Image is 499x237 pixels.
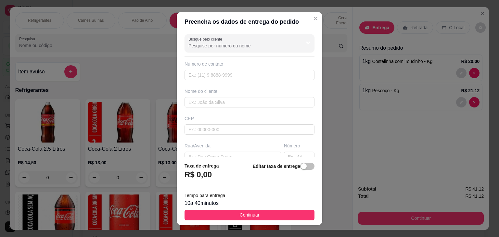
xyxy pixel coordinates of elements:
button: Show suggestions [303,38,313,48]
input: Ex.: 44 [284,152,314,162]
input: Ex.: João da Silva [185,97,314,107]
header: Preencha os dados de entrega do pedido [177,12,322,31]
div: Nome do cliente [185,88,314,94]
button: Close [311,13,321,24]
strong: Editar taxa de entrega [253,164,300,169]
div: CEP [185,115,314,122]
input: Busque pelo cliente [188,43,292,49]
input: Ex.: Rua Oscar Freire [185,152,281,162]
div: Número [284,143,314,149]
label: Busque pelo cliente [188,36,224,42]
span: Tempo para entrega [185,193,225,198]
input: Ex.: (11) 9 8888-9999 [185,70,314,80]
input: Ex.: 00000-000 [185,124,314,135]
strong: Taxa de entrega [185,163,219,168]
button: Continuar [185,210,314,220]
div: 10 a 40 minutos [185,199,314,207]
span: Continuar [240,211,260,218]
div: Número de contato [185,61,314,67]
h3: R$ 0,00 [185,169,212,180]
div: Rua/Avenida [185,143,281,149]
